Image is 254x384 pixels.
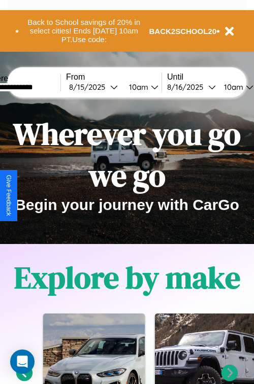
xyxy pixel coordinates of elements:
[121,82,162,92] button: 10am
[10,350,35,374] div: Open Intercom Messenger
[14,257,240,298] h1: Explore by make
[19,15,149,47] button: Back to School savings of 20% in select cities! Ends [DATE] 10am PT.Use code:
[5,175,12,216] div: Give Feedback
[66,82,121,92] button: 8/15/2025
[124,82,151,92] div: 10am
[69,82,110,92] div: 8 / 15 / 2025
[219,82,246,92] div: 10am
[149,27,217,36] b: BACK2SCHOOL20
[66,73,162,82] label: From
[167,82,208,92] div: 8 / 16 / 2025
